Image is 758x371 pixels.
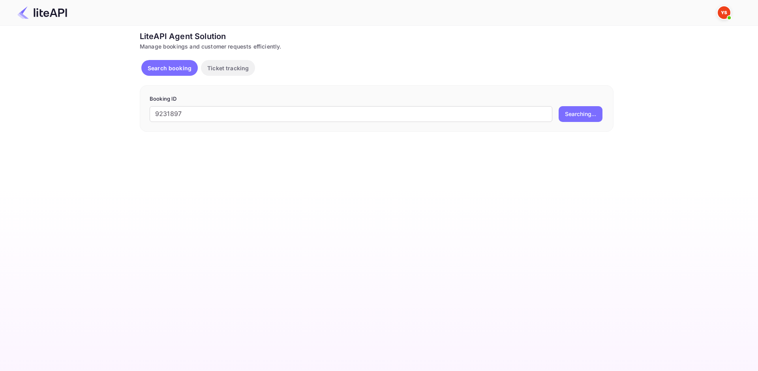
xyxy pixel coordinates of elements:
p: Booking ID [150,95,604,103]
img: LiteAPI Logo [17,6,67,19]
div: Manage bookings and customer requests efficiently. [140,42,614,51]
img: Yandex Support [718,6,730,19]
input: Enter Booking ID (e.g., 63782194) [150,106,552,122]
button: Searching... [559,106,602,122]
p: Search booking [148,64,191,72]
p: Ticket tracking [207,64,249,72]
div: LiteAPI Agent Solution [140,30,614,42]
